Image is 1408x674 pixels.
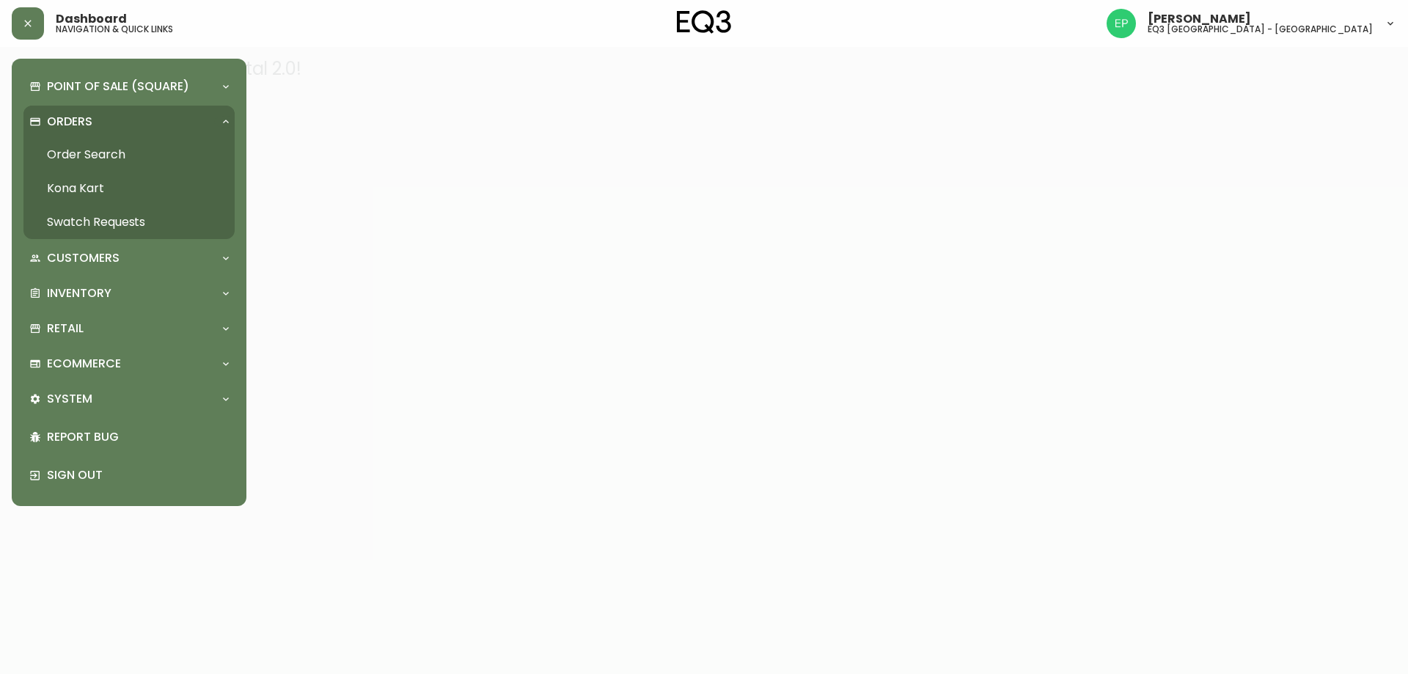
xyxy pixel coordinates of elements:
div: Report Bug [23,418,235,456]
div: Retail [23,312,235,345]
div: Inventory [23,277,235,309]
div: Customers [23,242,235,274]
a: Order Search [23,138,235,172]
p: System [47,391,92,407]
p: Retail [47,320,84,337]
div: System [23,383,235,415]
p: Inventory [47,285,111,301]
h5: eq3 [GEOGRAPHIC_DATA] - [GEOGRAPHIC_DATA] [1148,25,1373,34]
div: Sign Out [23,456,235,494]
a: Swatch Requests [23,205,235,239]
div: Point of Sale (Square) [23,70,235,103]
p: Report Bug [47,429,229,445]
a: Kona Kart [23,172,235,205]
span: [PERSON_NAME] [1148,13,1251,25]
img: logo [677,10,731,34]
p: Customers [47,250,120,266]
img: edb0eb29d4ff191ed42d19acdf48d771 [1107,9,1136,38]
div: Ecommerce [23,348,235,380]
p: Ecommerce [47,356,121,372]
span: Dashboard [56,13,127,25]
p: Point of Sale (Square) [47,78,189,95]
p: Sign Out [47,467,229,483]
h5: navigation & quick links [56,25,173,34]
div: Orders [23,106,235,138]
p: Orders [47,114,92,130]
